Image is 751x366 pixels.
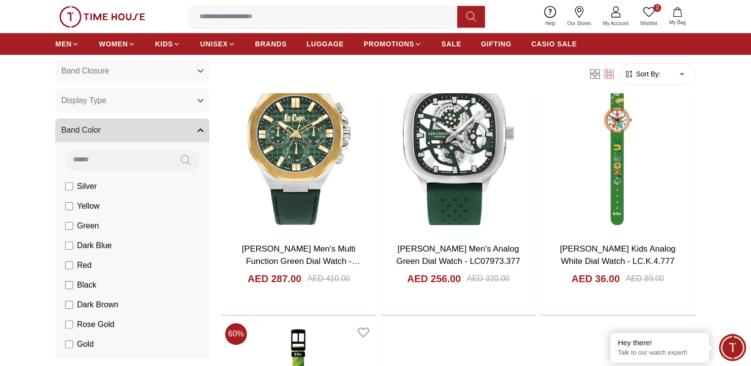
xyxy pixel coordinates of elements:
input: Yellow [65,202,73,210]
span: WOMEN [99,39,128,49]
a: GIFTING [481,35,512,53]
div: AED 410.00 [307,273,350,285]
span: Sort By: [634,69,661,79]
input: Gold [65,340,73,348]
img: Lee Cooper Men's Multi Function Green Dial Watch - LC07983.277 [221,31,376,235]
button: Sort By: [624,69,661,79]
span: MEN [55,39,72,49]
span: Black [77,279,96,291]
span: UNISEX [200,39,228,49]
button: Display Type [55,89,209,112]
span: Gold [77,338,94,350]
a: [PERSON_NAME] Men's Analog Green Dial Watch - LC07973.377 [396,244,520,266]
span: Band Color [61,124,101,136]
a: WOMEN [99,35,135,53]
span: SALE [441,39,461,49]
span: Dark Brown [77,299,119,311]
span: LUGGAGE [307,39,344,49]
a: SALE [441,35,461,53]
button: My Bag [663,5,692,28]
button: Band Color [55,118,209,142]
span: Our Stores [563,20,595,27]
span: Wishlist [636,20,661,27]
span: BRANDS [255,39,287,49]
h4: AED 287.00 [247,272,301,286]
div: AED 320.00 [467,273,509,285]
img: Lee Cooper Men's Analog Green Dial Watch - LC07973.377 [381,31,536,235]
span: Rose Gold [77,319,115,330]
span: Red [77,259,91,271]
button: Band Closure [55,59,209,83]
span: 0 [653,4,661,12]
span: Display Type [61,95,106,107]
span: 60 % [225,323,247,345]
a: [PERSON_NAME] Kids Analog White Dial Watch - LC.K.4.777 [560,244,675,266]
a: LUGGAGE [307,35,344,53]
span: GIFTING [481,39,512,49]
span: CASIO SALE [531,39,577,49]
img: ... [59,6,145,28]
div: Chat Widget [719,334,746,361]
span: Yellow [77,200,100,212]
span: Silver [77,181,97,192]
a: [PERSON_NAME] Men's Multi Function Green Dial Watch - LC07983.277 [242,244,360,279]
a: CASIO SALE [531,35,577,53]
span: Help [541,20,559,27]
a: 0Wishlist [634,4,663,29]
span: My Account [599,20,632,27]
span: Band Closure [61,65,109,77]
span: KIDS [155,39,173,49]
h4: AED 36.00 [571,272,620,286]
input: Rose Gold [65,321,73,329]
span: Dark Blue [77,240,112,252]
div: Hey there! [618,338,702,348]
a: PROMOTIONS [363,35,422,53]
input: Green [65,222,73,230]
a: Our Stores [561,4,597,29]
span: My Bag [665,19,690,26]
input: Black [65,281,73,289]
a: MEN [55,35,79,53]
img: Lee Cooper Kids Analog White Dial Watch - LC.K.4.777 [540,31,695,235]
p: Talk to our watch expert! [618,349,702,357]
input: Red [65,261,73,269]
span: Green [77,220,99,232]
a: BRANDS [255,35,287,53]
a: UNISEX [200,35,235,53]
div: AED 89.00 [626,273,664,285]
a: KIDS [155,35,180,53]
input: Silver [65,183,73,190]
span: PROMOTIONS [363,39,414,49]
input: Dark Blue [65,242,73,250]
a: Help [539,4,561,29]
input: Dark Brown [65,301,73,309]
h4: AED 256.00 [407,272,461,286]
